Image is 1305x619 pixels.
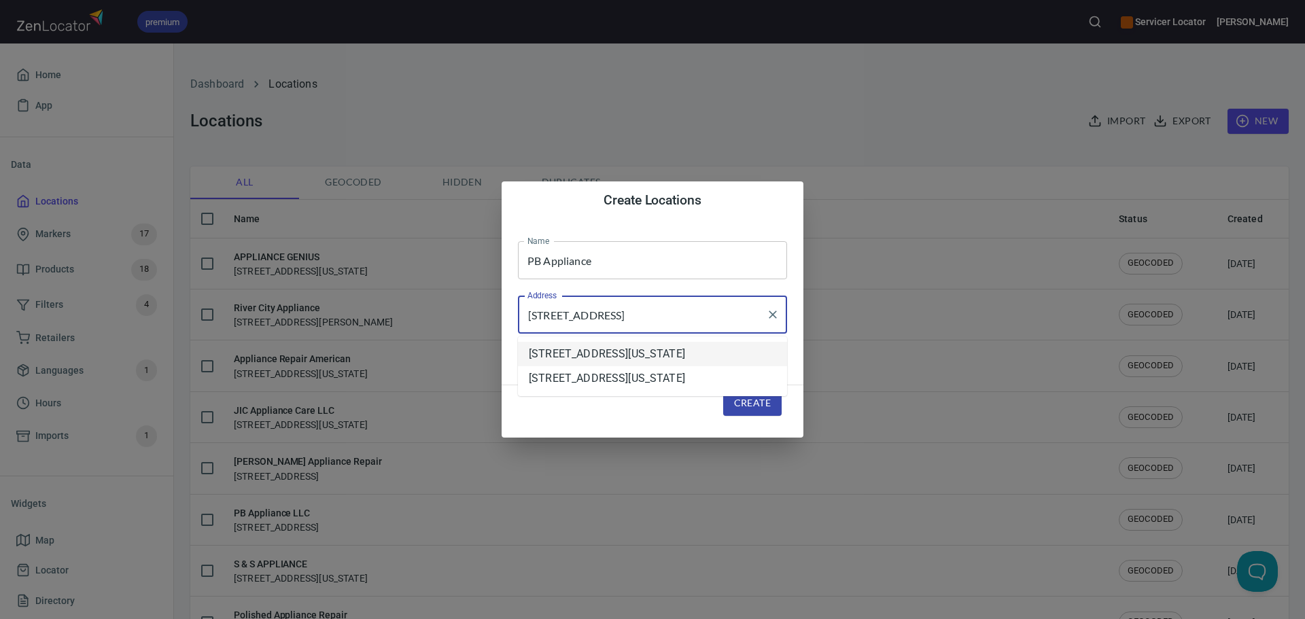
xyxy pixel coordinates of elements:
[518,342,787,366] li: [STREET_ADDRESS][US_STATE]
[734,395,771,412] span: Create
[518,366,787,391] li: [STREET_ADDRESS][US_STATE]
[763,305,782,324] button: Clear
[518,192,787,209] h4: Create Locations
[723,391,782,416] button: Create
